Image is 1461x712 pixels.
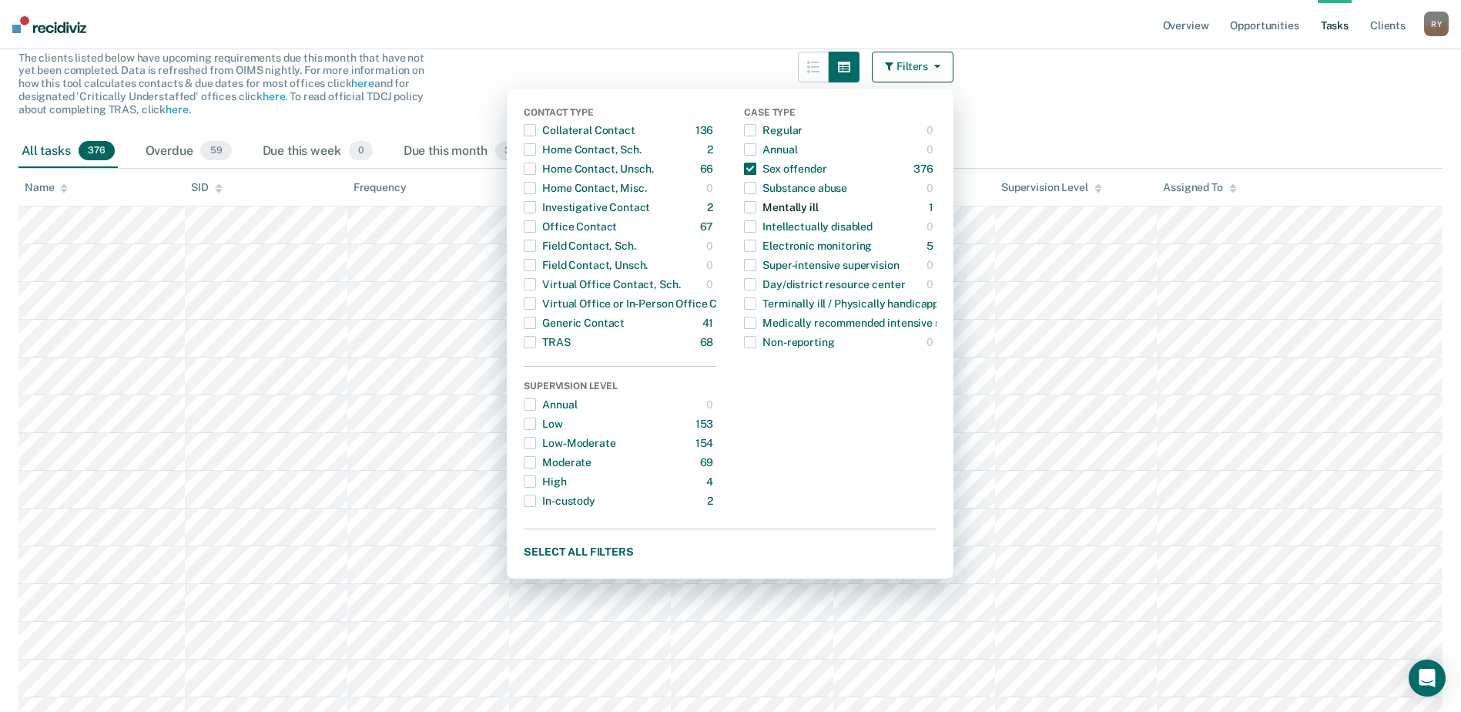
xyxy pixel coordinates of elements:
[744,291,951,316] div: Terminally ill / Physically handicapped
[706,272,716,297] div: 0
[260,135,376,169] div: Due this week0
[200,141,231,161] span: 59
[191,181,223,194] div: SID
[744,195,818,220] div: Mentally ill
[524,469,566,494] div: High
[524,311,625,335] div: Generic Contact
[524,489,595,513] div: In-custody
[927,137,937,162] div: 0
[524,233,635,258] div: Field Contact, Sch.
[495,141,529,161] span: 317
[707,489,716,513] div: 2
[18,52,424,116] span: The clients listed below have upcoming requirements due this month that have not yet been complet...
[744,156,826,181] div: Sex offender
[524,137,641,162] div: Home Contact, Sch.
[744,118,803,143] div: Regular
[400,135,532,169] div: Due this month317
[524,176,646,200] div: Home Contact, Misc.
[702,311,717,335] div: 41
[1163,181,1236,194] div: Assigned To
[1424,12,1449,36] div: R Y
[927,253,937,277] div: 0
[79,141,115,161] span: 376
[12,16,86,33] img: Recidiviz
[142,135,235,169] div: Overdue59
[524,118,635,143] div: Collateral Contact
[349,141,373,161] span: 0
[524,253,648,277] div: Field Contact, Unsch.
[927,272,937,297] div: 0
[744,253,899,277] div: Super-intensive supervision
[166,103,188,116] a: here
[524,214,617,239] div: Office Contact
[524,272,680,297] div: Virtual Office Contact, Sch.
[1424,12,1449,36] button: RY
[707,137,716,162] div: 2
[524,381,716,395] div: Supervision Level
[744,176,847,200] div: Substance abuse
[524,431,615,455] div: Low-Moderate
[744,272,905,297] div: Day/district resource center
[1001,181,1102,194] div: Supervision Level
[695,431,717,455] div: 154
[351,77,374,89] a: here
[927,118,937,143] div: 0
[913,156,937,181] div: 376
[744,137,797,162] div: Annual
[744,311,991,335] div: Medically recommended intensive supervision
[927,330,937,354] div: 0
[263,90,285,102] a: here
[524,411,563,436] div: Low
[706,469,716,494] div: 4
[929,195,937,220] div: 1
[524,156,653,181] div: Home Contact, Unsch.
[524,291,750,316] div: Virtual Office or In-Person Office Contact
[524,392,577,417] div: Annual
[524,330,570,354] div: TRAS
[706,392,716,417] div: 0
[18,135,118,169] div: All tasks376
[700,156,717,181] div: 66
[524,542,937,561] button: Select all filters
[706,176,716,200] div: 0
[25,181,68,194] div: Name
[1409,660,1446,697] div: Open Intercom Messenger
[707,195,716,220] div: 2
[927,214,937,239] div: 0
[744,330,834,354] div: Non-reporting
[706,233,716,258] div: 0
[524,195,650,220] div: Investigative Contact
[700,214,717,239] div: 67
[927,176,937,200] div: 0
[927,233,937,258] div: 5
[524,450,591,475] div: Moderate
[524,107,716,121] div: Contact Type
[706,253,716,277] div: 0
[700,450,717,475] div: 69
[744,214,873,239] div: Intellectually disabled
[872,52,953,82] button: Filters
[744,107,937,121] div: Case Type
[695,118,717,143] div: 136
[700,330,717,354] div: 68
[744,233,872,258] div: Electronic monitoring
[354,181,407,194] div: Frequency
[695,411,717,436] div: 153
